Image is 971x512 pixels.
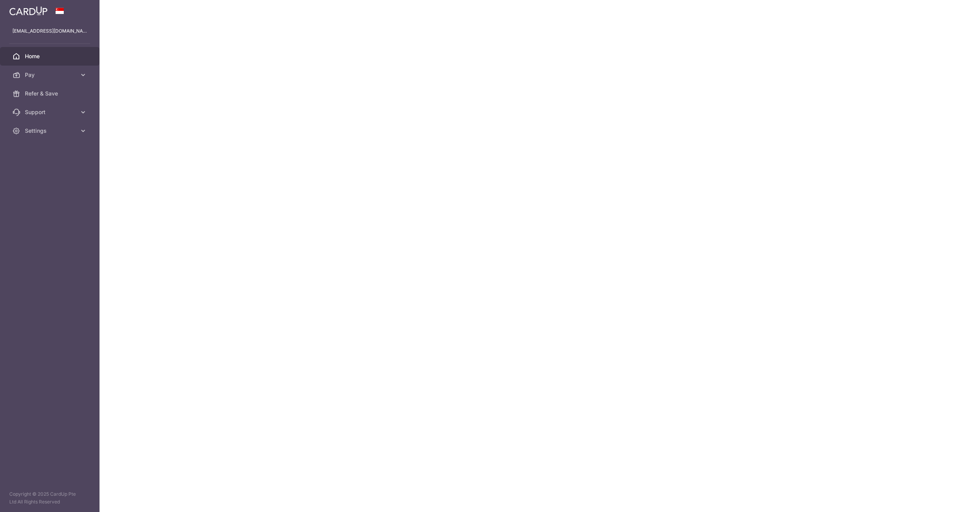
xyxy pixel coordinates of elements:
span: Home [25,52,76,60]
span: Refer & Save [25,90,76,97]
span: Pay [25,71,76,79]
span: Support [25,108,76,116]
p: zackteo94@gmail.com [12,27,87,35]
span: Settings [25,127,76,135]
img: CardUp [9,6,47,16]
